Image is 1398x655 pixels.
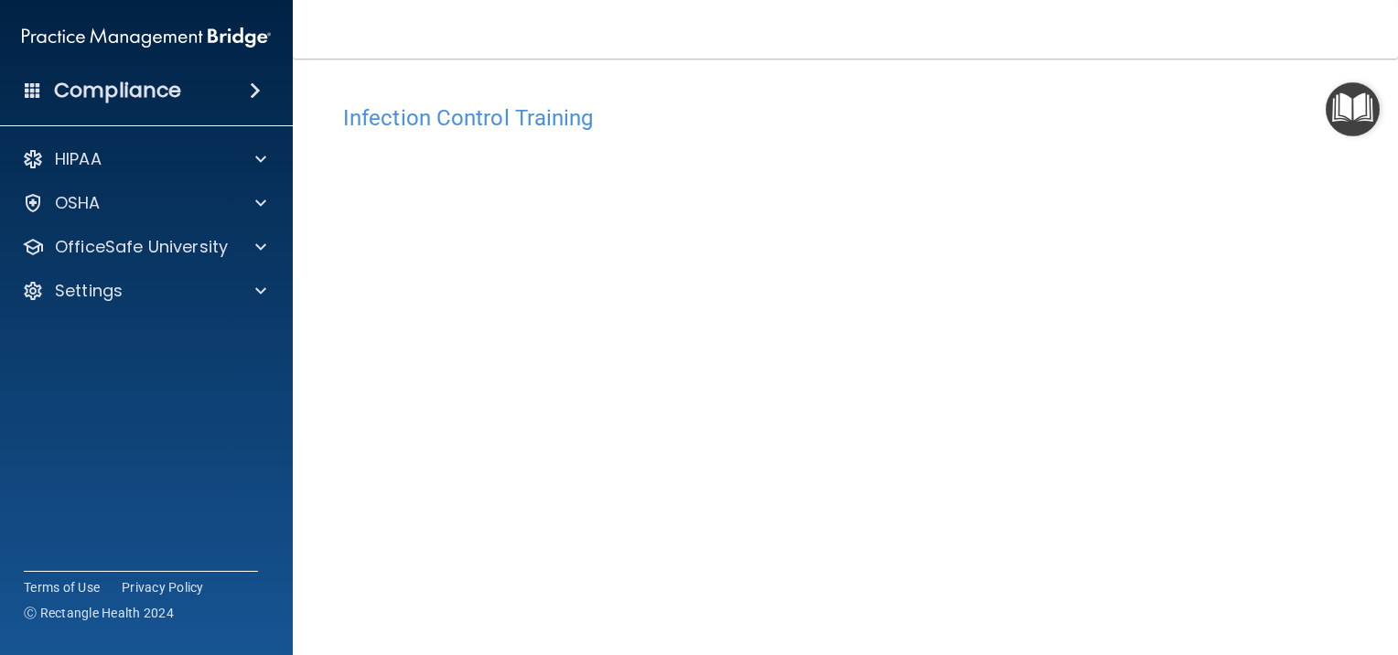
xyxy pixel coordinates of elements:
[55,148,102,170] p: HIPAA
[22,236,266,258] a: OfficeSafe University
[1307,551,1376,620] iframe: Drift Widget Chat Controller
[22,148,266,170] a: HIPAA
[22,192,266,214] a: OSHA
[24,604,174,622] span: Ⓒ Rectangle Health 2024
[343,106,1348,130] h4: Infection Control Training
[55,236,228,258] p: OfficeSafe University
[54,78,181,103] h4: Compliance
[122,578,204,596] a: Privacy Policy
[24,578,100,596] a: Terms of Use
[22,280,266,302] a: Settings
[1326,82,1380,136] button: Open Resource Center
[22,19,271,56] img: PMB logo
[55,192,101,214] p: OSHA
[55,280,123,302] p: Settings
